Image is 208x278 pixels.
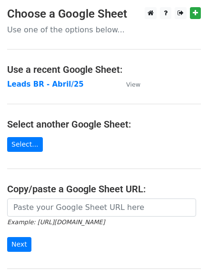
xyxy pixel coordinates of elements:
h4: Copy/paste a Google Sheet URL: [7,183,201,195]
a: View [117,80,140,89]
p: Use one of the options below... [7,25,201,35]
h4: Use a recent Google Sheet: [7,64,201,75]
small: View [126,81,140,88]
input: Next [7,237,31,252]
h3: Choose a Google Sheet [7,7,201,21]
input: Paste your Google Sheet URL here [7,199,196,217]
small: Example: [URL][DOMAIN_NAME] [7,218,105,226]
a: Select... [7,137,43,152]
h4: Select another Google Sheet: [7,119,201,130]
a: Leads BR - Abril/25 [7,80,84,89]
